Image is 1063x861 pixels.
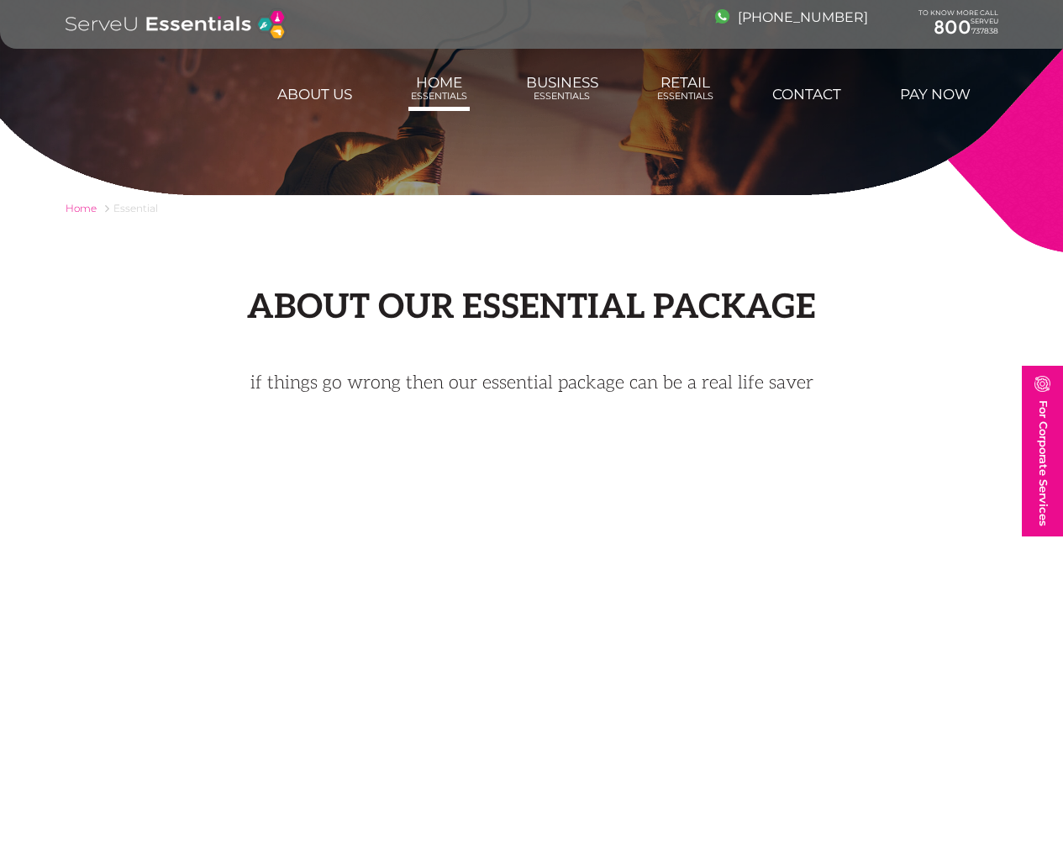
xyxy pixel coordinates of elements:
span: Essentials [526,91,598,102]
span: Essentials [657,91,713,102]
span: Essentials [411,91,467,102]
img: logo [66,8,287,40]
div: TO KNOW MORE CALL SERVEU [918,9,998,40]
a: Home [66,202,97,214]
a: HomeEssentials [408,66,470,111]
a: BusinessEssentials [524,66,601,111]
a: Pay Now [897,77,973,111]
img: image [715,9,729,24]
span: Essential [113,202,158,214]
a: 800737838 [918,17,998,39]
h2: About our Essential Package [66,288,998,328]
a: For Corporate Services [1022,366,1063,536]
span: 800 [934,16,971,39]
p: if things go wrong then our essential package can be a real life saver [179,370,885,396]
a: [PHONE_NUMBER] [715,9,868,25]
img: image [1034,376,1050,392]
a: About us [275,77,355,111]
a: Contact [770,77,844,111]
a: RetailEssentials [655,66,716,111]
